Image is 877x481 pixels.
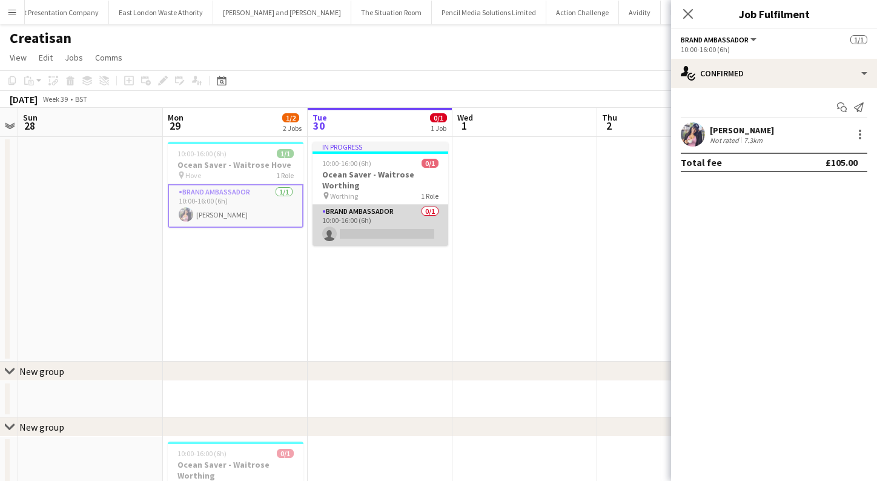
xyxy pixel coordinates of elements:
[10,93,38,105] div: [DATE]
[457,112,473,123] span: Wed
[168,184,303,228] app-card-role: Brand Ambassador1/110:00-16:00 (6h)[PERSON_NAME]
[168,112,184,123] span: Mon
[602,112,617,123] span: Thu
[619,1,661,24] button: Avidity
[276,171,294,180] span: 1 Role
[21,119,38,133] span: 28
[75,95,87,104] div: BST
[23,112,38,123] span: Sun
[65,52,83,63] span: Jobs
[681,35,758,44] button: Brand Ambassador
[430,113,447,122] span: 0/1
[710,136,741,145] div: Not rated
[351,1,432,24] button: The Situation Room
[681,35,749,44] span: Brand Ambassador
[168,459,303,481] h3: Ocean Saver - Waitrose Worthing
[313,142,448,151] div: In progress
[322,159,371,168] span: 10:00-16:00 (6h)
[421,191,438,201] span: 1 Role
[431,124,446,133] div: 1 Job
[282,113,299,122] span: 1/2
[313,205,448,246] app-card-role: Brand Ambassador0/110:00-16:00 (6h)
[168,159,303,170] h3: Ocean Saver - Waitrose Hove
[177,149,227,158] span: 10:00-16:00 (6h)
[741,136,765,145] div: 7.3km
[311,119,327,133] span: 30
[185,171,201,180] span: Hove
[10,29,71,47] h1: Creatisan
[313,169,448,191] h3: Ocean Saver - Waitrose Worthing
[710,125,774,136] div: [PERSON_NAME]
[5,50,31,65] a: View
[95,52,122,63] span: Comms
[850,35,867,44] span: 1/1
[313,112,327,123] span: Tue
[277,449,294,458] span: 0/1
[40,95,70,104] span: Week 39
[600,119,617,133] span: 2
[39,52,53,63] span: Edit
[681,156,722,168] div: Total fee
[168,142,303,228] app-job-card: 10:00-16:00 (6h)1/1Ocean Saver - Waitrose Hove Hove1 RoleBrand Ambassador1/110:00-16:00 (6h)[PERS...
[34,50,58,65] a: Edit
[60,50,88,65] a: Jobs
[109,1,213,24] button: East London Waste Athority
[422,159,438,168] span: 0/1
[177,449,227,458] span: 10:00-16:00 (6h)
[671,6,877,22] h3: Job Fulfilment
[166,119,184,133] span: 29
[283,124,302,133] div: 2 Jobs
[546,1,619,24] button: Action Challenge
[213,1,351,24] button: [PERSON_NAME] and [PERSON_NAME]
[681,45,867,54] div: 10:00-16:00 (6h)
[313,142,448,246] app-job-card: In progress10:00-16:00 (6h)0/1Ocean Saver - Waitrose Worthing Worthing1 RoleBrand Ambassador0/110...
[10,52,27,63] span: View
[455,119,473,133] span: 1
[661,1,739,24] button: Positive Experience
[19,365,64,377] div: New group
[826,156,858,168] div: £105.00
[19,421,64,433] div: New group
[330,191,358,201] span: Worthing
[90,50,127,65] a: Comms
[432,1,546,24] button: Pencil Media Solutions Limited
[277,149,294,158] span: 1/1
[671,59,877,88] div: Confirmed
